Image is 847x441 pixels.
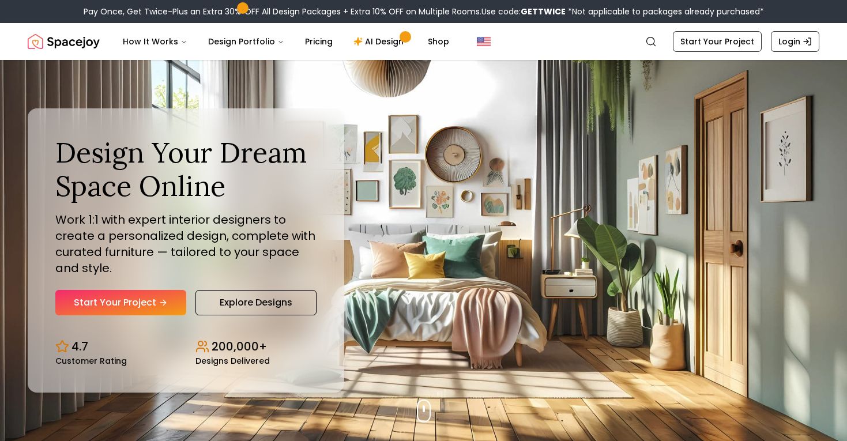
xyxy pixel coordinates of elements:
[296,30,342,53] a: Pricing
[55,329,317,365] div: Design stats
[477,35,491,48] img: United States
[566,6,764,17] span: *Not applicable to packages already purchased*
[195,290,317,315] a: Explore Designs
[84,6,764,17] div: Pay Once, Get Twice-Plus an Extra 30% OFF All Design Packages + Extra 10% OFF on Multiple Rooms.
[28,30,100,53] a: Spacejoy
[344,30,416,53] a: AI Design
[481,6,566,17] span: Use code:
[212,338,267,355] p: 200,000+
[673,31,762,52] a: Start Your Project
[55,212,317,276] p: Work 1:1 with expert interior designers to create a personalized design, complete with curated fu...
[195,357,270,365] small: Designs Delivered
[71,338,88,355] p: 4.7
[199,30,293,53] button: Design Portfolio
[419,30,458,53] a: Shop
[114,30,197,53] button: How It Works
[55,136,317,202] h1: Design Your Dream Space Online
[771,31,819,52] a: Login
[55,357,127,365] small: Customer Rating
[55,290,186,315] a: Start Your Project
[114,30,458,53] nav: Main
[28,30,100,53] img: Spacejoy Logo
[28,23,819,60] nav: Global
[521,6,566,17] b: GETTWICE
